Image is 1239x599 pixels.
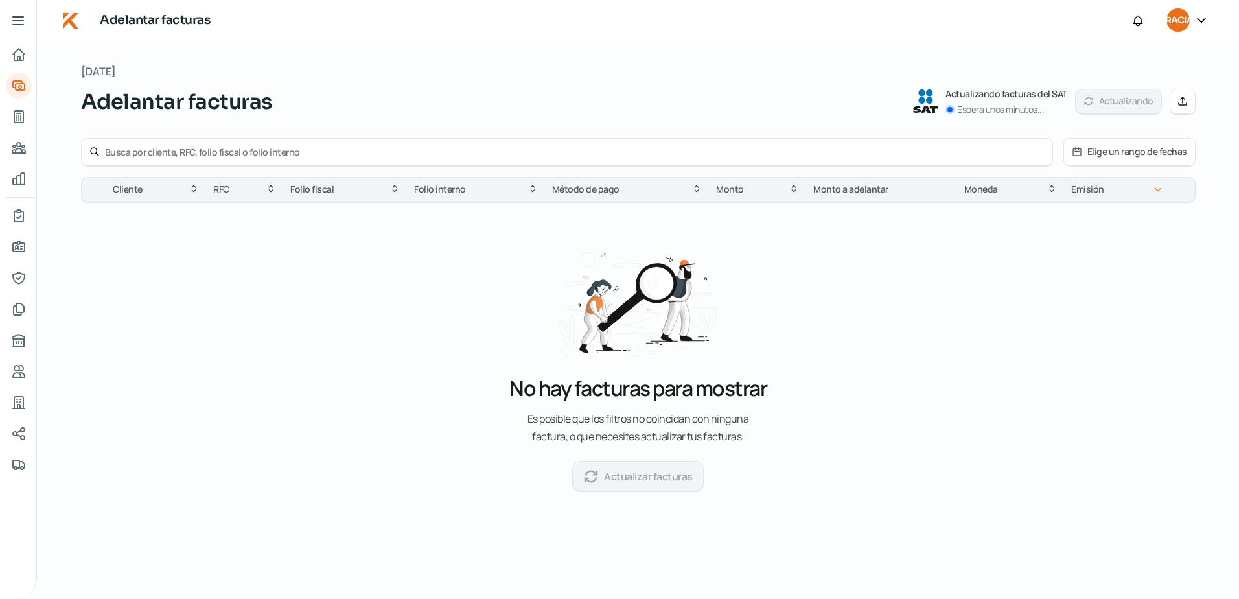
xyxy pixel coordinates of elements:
[1075,89,1162,115] button: Actualizando
[6,104,32,130] a: Tus créditos
[6,390,32,416] a: Industria
[213,182,229,197] span: RFC
[1099,97,1153,106] font: Actualizando
[945,86,1067,102] p: Actualizando facturas del SAT
[6,296,32,322] a: Documentos
[81,86,273,117] span: Adelantar facturas
[113,182,143,197] span: Cliente
[290,182,334,197] span: Folio fiscal
[604,471,693,482] font: Actualizar facturas
[813,182,888,197] span: Monto a adelantar
[6,41,32,67] a: Inicio
[913,89,938,113] img: Logotipo del SAT
[6,135,32,161] a: Pago a proveedores
[716,182,744,197] span: Monto
[6,327,32,353] a: Buró de crédito
[81,62,116,81] span: [DATE]
[414,182,466,197] span: Folio interno
[444,410,833,445] p: Es posible que los filtros no coincidan con ninguna factura, o que necesites actualizar tus factu...
[105,146,1045,158] input: Busca por cliente, RFC, folio fiscal o folio interno
[6,265,32,291] a: Representantes
[6,358,32,384] a: Referencias
[509,374,767,403] p: No hay facturas para mostrar
[6,452,32,478] a: Colateral
[6,421,32,447] a: Redes sociales
[1158,13,1198,29] span: GRACIAS
[1087,147,1187,156] font: Elige un rango de fechas
[552,182,619,197] span: Método de pago
[6,234,32,260] a: Información general
[957,102,1044,117] p: Espera unos minutos...
[1071,182,1104,197] span: Emisión
[551,237,724,366] img: No hay facturas para mostrar
[964,182,998,197] span: Moneda
[100,11,210,30] h1: Adelantar facturas
[6,166,32,192] a: Mis finanzas
[572,461,704,492] button: Actualizar facturas
[6,203,32,229] a: Mi contrato
[6,73,32,99] a: Adelantar facturas
[1064,139,1195,165] button: Elige un rango de fechas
